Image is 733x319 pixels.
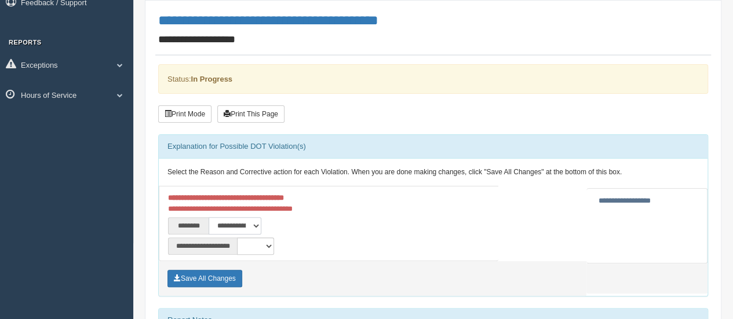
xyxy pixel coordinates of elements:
button: Save [167,270,242,287]
strong: In Progress [191,75,232,83]
button: Print Mode [158,105,211,123]
button: Print This Page [217,105,285,123]
div: Status: [158,64,708,94]
div: Explanation for Possible DOT Violation(s) [159,135,708,158]
div: Select the Reason and Corrective action for each Violation. When you are done making changes, cli... [159,159,708,186]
